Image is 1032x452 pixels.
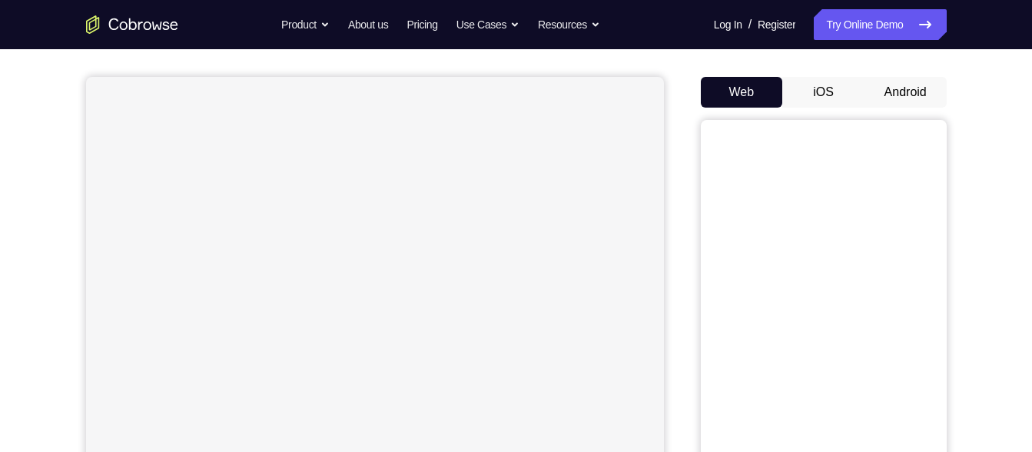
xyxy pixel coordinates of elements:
a: About us [348,9,388,40]
span: / [748,15,752,34]
button: iOS [782,77,864,108]
a: Log In [714,9,742,40]
a: Pricing [406,9,437,40]
button: Web [701,77,783,108]
button: Use Cases [456,9,519,40]
button: Android [864,77,947,108]
a: Try Online Demo [814,9,946,40]
button: Product [281,9,330,40]
a: Register [758,9,795,40]
a: Go to the home page [86,15,178,34]
button: Resources [538,9,600,40]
